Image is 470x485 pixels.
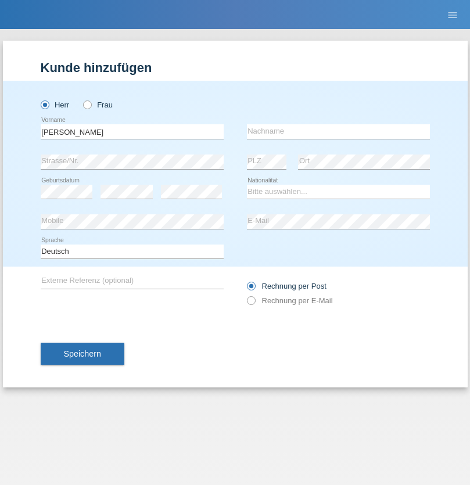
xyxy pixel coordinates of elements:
[41,100,48,108] input: Herr
[441,11,464,18] a: menu
[247,296,333,305] label: Rechnung per E-Mail
[41,100,70,109] label: Herr
[83,100,91,108] input: Frau
[247,296,254,311] input: Rechnung per E-Mail
[83,100,113,109] label: Frau
[447,9,458,21] i: menu
[41,343,124,365] button: Speichern
[247,282,254,296] input: Rechnung per Post
[41,60,430,75] h1: Kunde hinzufügen
[247,282,327,290] label: Rechnung per Post
[64,349,101,358] span: Speichern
